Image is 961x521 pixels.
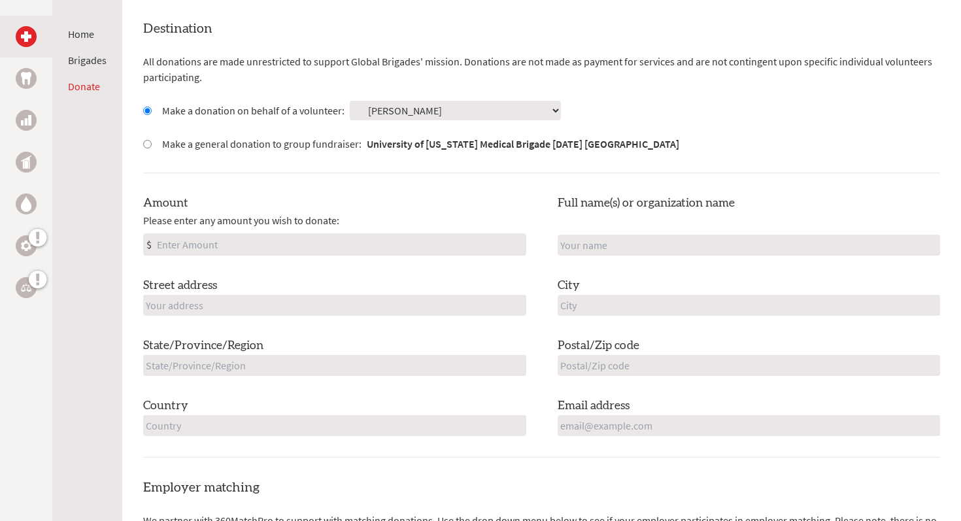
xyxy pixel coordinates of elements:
[143,479,940,497] h4: Employer matching
[68,27,94,41] a: Home
[21,31,31,42] img: Medical
[558,415,941,436] input: email@example.com
[143,415,526,436] input: Country
[21,241,31,251] img: Engineering
[21,156,31,169] img: Public Health
[143,397,188,415] label: Country
[143,20,940,38] h4: Destination
[21,72,31,84] img: Dental
[143,212,339,228] span: Please enter any amount you wish to donate:
[367,137,679,150] strong: University of [US_STATE] Medical Brigade [DATE] [GEOGRAPHIC_DATA]
[143,355,526,376] input: State/Province/Region
[143,337,263,355] label: State/Province/Region
[143,295,526,316] input: Your address
[558,277,580,295] label: City
[68,54,107,67] a: Brigades
[558,295,941,316] input: City
[162,103,345,118] label: Make a donation on behalf of a volunteer:
[162,136,679,152] label: Make a general donation to group fundraiser:
[16,152,37,173] a: Public Health
[68,78,107,94] li: Donate
[558,397,630,415] label: Email address
[143,54,940,85] p: All donations are made unrestricted to support Global Brigades' mission. Donations are not made a...
[16,68,37,89] a: Dental
[68,52,107,68] li: Brigades
[16,110,37,131] a: Business
[143,277,217,295] label: Street address
[558,194,735,212] label: Full name(s) or organization name
[68,26,107,42] li: Home
[16,26,37,47] a: Medical
[21,115,31,126] img: Business
[558,355,941,376] input: Postal/Zip code
[68,80,100,93] a: Donate
[16,235,37,256] a: Engineering
[16,193,37,214] a: Water
[558,337,639,355] label: Postal/Zip code
[558,235,941,256] input: Your name
[21,196,31,211] img: Water
[21,284,31,292] img: Legal Empowerment
[144,234,154,255] div: $
[16,277,37,298] a: Legal Empowerment
[143,194,188,212] label: Amount
[154,234,526,255] input: Enter Amount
